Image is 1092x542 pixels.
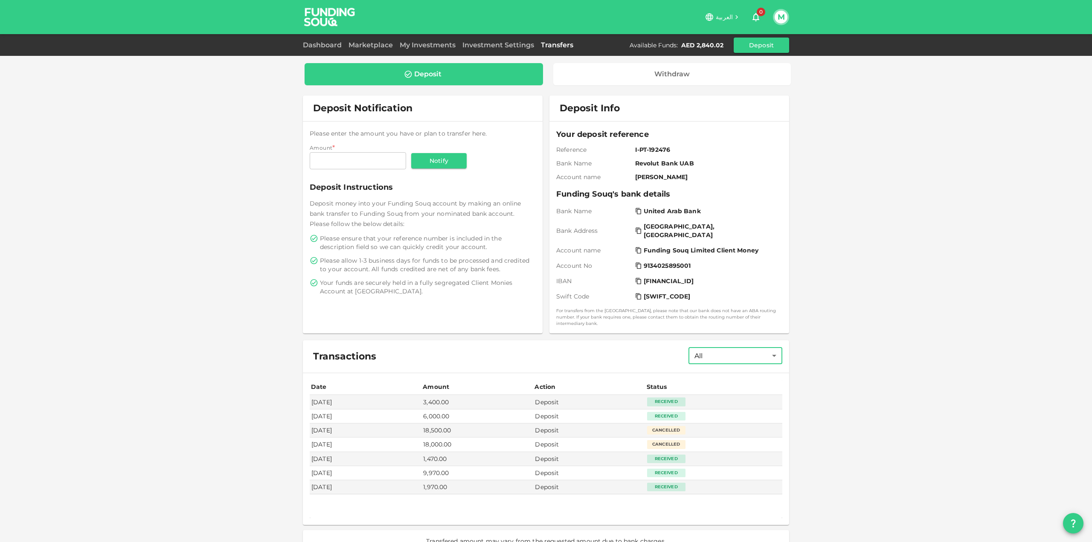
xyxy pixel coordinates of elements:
[421,423,533,438] td: 18,500.00
[421,452,533,466] td: 1,470.00
[556,292,632,301] span: Swift Code
[556,226,632,235] span: Bank Address
[644,261,691,270] span: 9134025895001
[556,128,782,140] span: Your deposit reference
[556,207,632,215] span: Bank Name
[310,452,421,466] td: [DATE]
[310,395,421,409] td: [DATE]
[310,145,332,151] span: Amount
[310,480,421,494] td: [DATE]
[310,409,421,423] td: [DATE]
[533,466,645,480] td: Deposit
[459,41,537,49] a: Investment Settings
[533,409,645,423] td: Deposit
[305,63,543,85] a: Deposit
[537,41,577,49] a: Transfers
[775,11,787,23] button: M
[630,41,678,49] div: Available Funds :
[421,395,533,409] td: 3,400.00
[533,438,645,452] td: Deposit
[647,426,685,435] div: Cancelled
[310,438,421,452] td: [DATE]
[647,455,685,463] div: Received
[647,469,685,477] div: Received
[553,63,791,85] a: Withdraw
[681,41,723,49] div: AED 2,840.02
[644,222,777,239] span: [GEOGRAPHIC_DATA], [GEOGRAPHIC_DATA]
[644,292,691,301] span: [SWIFT_CODE]
[644,246,758,255] span: Funding Souq Limited Client Money
[411,153,467,168] button: Notify
[757,8,765,16] span: 0
[533,423,645,438] td: Deposit
[556,145,632,154] span: Reference
[313,102,412,114] span: Deposit Notification
[747,9,764,26] button: 0
[414,70,441,78] div: Deposit
[644,207,701,215] span: United Arab Bank
[310,181,536,193] span: Deposit Instructions
[654,70,690,78] div: Withdraw
[396,41,459,49] a: My Investments
[311,382,328,392] div: Date
[556,173,632,181] span: Account name
[533,452,645,466] td: Deposit
[560,102,620,114] span: Deposit Info
[423,382,449,392] div: Amount
[647,397,685,406] div: Received
[534,382,556,392] div: Action
[556,188,782,200] span: Funding Souq's bank details
[635,145,779,154] span: I-PT-192476
[647,483,685,491] div: Received
[644,277,694,285] span: [FINANCIAL_ID]
[310,152,406,169] input: amount
[310,423,421,438] td: [DATE]
[310,130,487,137] span: Please enter the amount you have or plan to transfer here.
[647,412,685,420] div: Received
[421,466,533,480] td: 9,970.00
[1063,513,1083,533] button: question
[320,278,534,296] span: Your funds are securely held in a fully segregated Client Monies Account at [GEOGRAPHIC_DATA].
[345,41,396,49] a: Marketplace
[556,261,632,270] span: Account No
[556,246,632,255] span: Account name
[647,382,668,392] div: Status
[421,438,533,452] td: 18,000.00
[556,277,632,285] span: IBAN
[320,256,534,273] span: Please allow 1-3 business days for funds to be processed and credited to your account. All funds ...
[716,13,733,21] span: العربية
[421,480,533,494] td: 1,970.00
[303,41,345,49] a: Dashboard
[310,200,521,228] span: Deposit money into your Funding Souq account by making an online bank transfer to Funding Souq fr...
[421,409,533,423] td: 6,000.00
[320,234,534,251] span: Please ensure that your reference number is included in the description field so we can quickly c...
[635,173,779,181] span: [PERSON_NAME]
[647,440,685,449] div: Cancelled
[635,159,779,168] span: Revolut Bank UAB
[533,395,645,409] td: Deposit
[556,159,632,168] span: Bank Name
[556,307,782,327] small: For transfers from the [GEOGRAPHIC_DATA], please note that our bank does not have an ABA routing ...
[688,347,782,364] div: All
[533,480,645,494] td: Deposit
[313,351,376,362] span: Transactions
[310,466,421,480] td: [DATE]
[734,38,789,53] button: Deposit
